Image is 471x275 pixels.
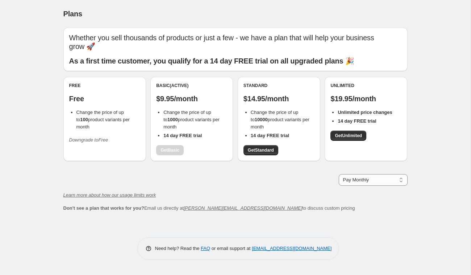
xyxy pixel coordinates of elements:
button: Downgrade toFree [65,134,113,146]
div: Basic (Active) [156,83,227,89]
b: 14 day FREE trial [251,133,289,138]
div: Unlimited [330,83,401,89]
a: [PERSON_NAME][EMAIL_ADDRESS][DOMAIN_NAME] [184,205,302,211]
b: 14 day FREE trial [163,133,202,138]
span: Get Standard [248,147,274,153]
span: Change the price of up to product variants per month [251,110,309,130]
p: Whether you sell thousands of products or just a few - we have a plan that will help your busines... [69,33,402,51]
div: Free [69,83,140,89]
a: GetUnlimited [330,131,366,141]
b: Unlimited price changes [338,110,392,115]
a: Learn more about how our usage limits work [63,192,156,198]
b: Don't see a plan that works for you? [63,205,144,211]
span: Change the price of up to product variants per month [163,110,220,130]
b: 10000 [255,117,268,122]
span: Email us directly at to discuss custom pricing [63,205,355,211]
a: [EMAIL_ADDRESS][DOMAIN_NAME] [252,246,332,251]
i: Downgrade to Free [69,137,108,143]
span: Plans [63,10,82,18]
p: $9.95/month [156,94,227,103]
div: Standard [243,83,314,89]
span: or email support at [210,246,252,251]
a: FAQ [201,246,210,251]
p: $19.95/month [330,94,401,103]
p: $14.95/month [243,94,314,103]
span: Need help? Read the [155,246,201,251]
span: Change the price of up to product variants per month [76,110,130,130]
b: 1000 [167,117,178,122]
b: 100 [80,117,88,122]
b: 14 day FREE trial [338,118,376,124]
a: GetStandard [243,145,278,155]
span: Get Unlimited [335,133,362,139]
b: As a first time customer, you qualify for a 14 day FREE trial on all upgraded plans 🎉 [69,57,354,65]
p: Free [69,94,140,103]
